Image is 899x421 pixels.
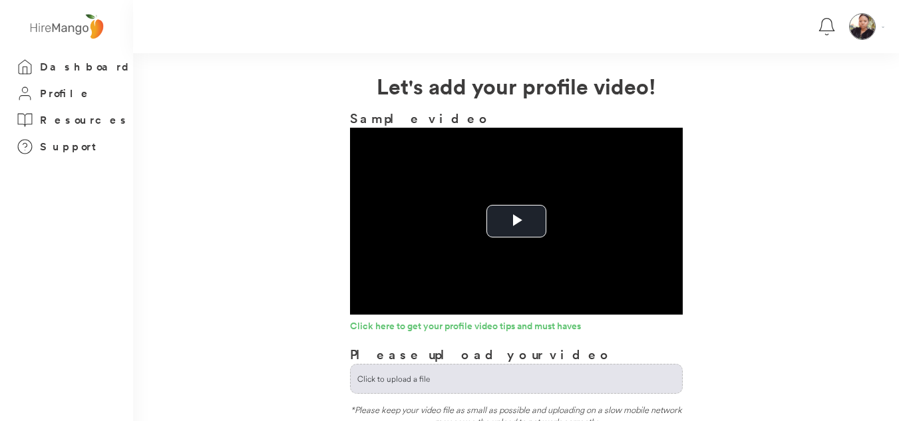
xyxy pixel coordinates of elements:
[40,85,92,102] h3: Profile
[850,14,875,39] img: IMG_20240518_112402.jpg.png
[133,70,899,102] h2: Let's add your profile video!
[350,128,683,315] div: Video Player
[350,321,683,335] a: Click here to get your profile video tips and must haves
[40,59,133,75] h3: Dashboard
[882,27,884,28] img: Vector
[40,138,102,155] h3: Support
[350,345,613,364] h3: Please upload your video
[26,11,107,43] img: logo%20-%20hiremango%20gray.png
[350,108,683,128] h3: Sample video
[40,112,130,128] h3: Resources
